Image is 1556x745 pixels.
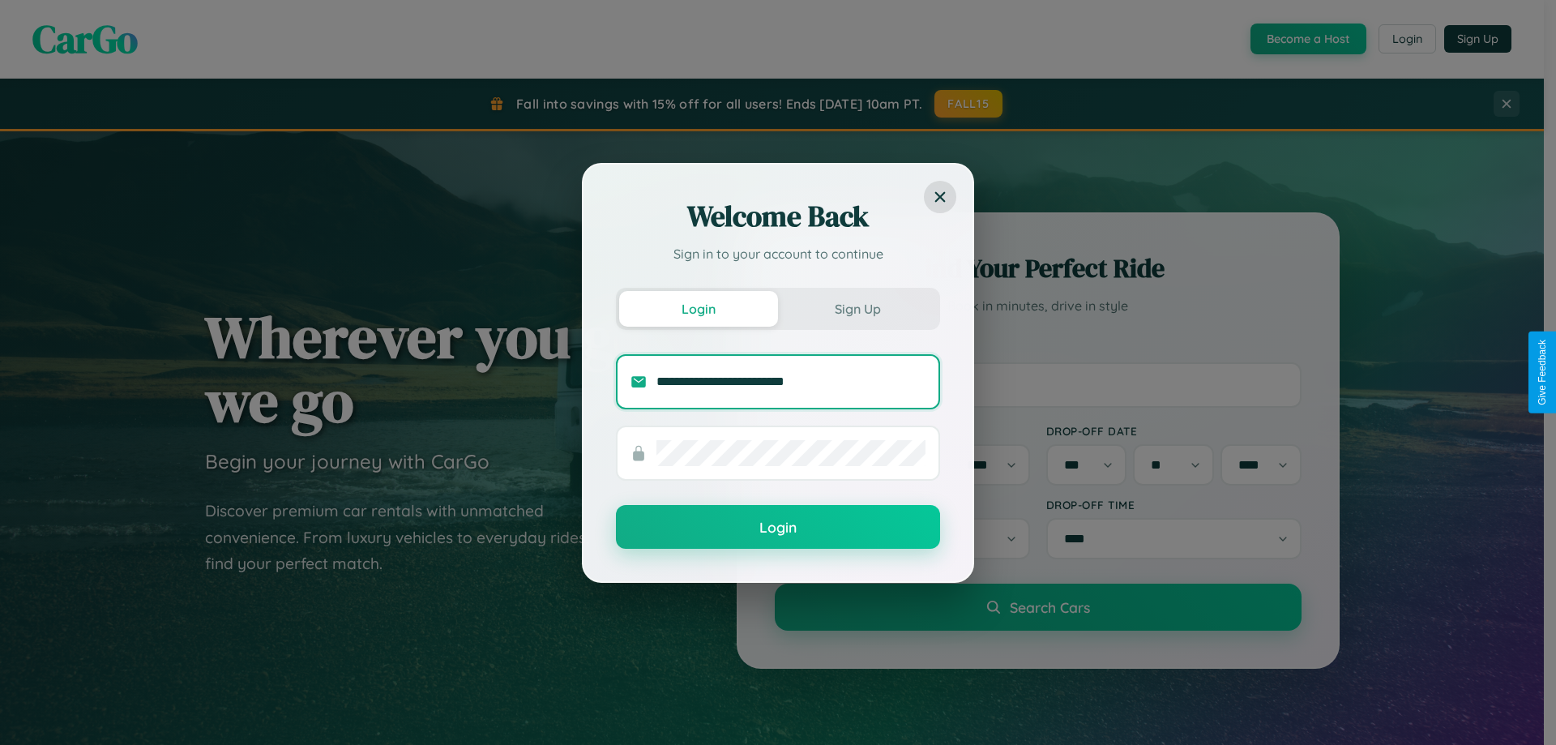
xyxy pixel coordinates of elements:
[1537,340,1548,405] div: Give Feedback
[778,291,937,327] button: Sign Up
[616,505,940,549] button: Login
[616,197,940,236] h2: Welcome Back
[616,244,940,263] p: Sign in to your account to continue
[619,291,778,327] button: Login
